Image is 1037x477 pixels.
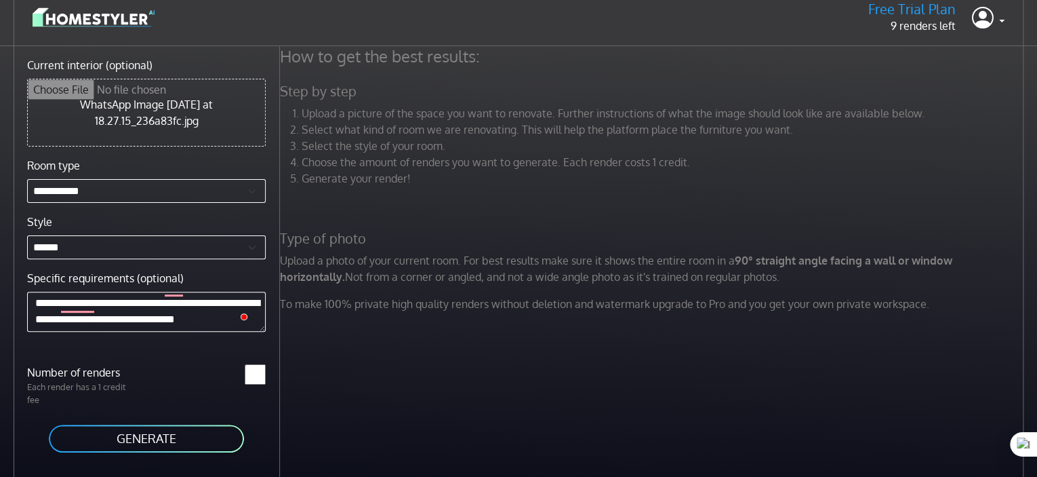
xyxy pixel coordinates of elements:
[302,105,1027,121] li: Upload a picture of the space you want to renovate. Further instructions of what the image should...
[272,296,1035,312] p: To make 100% private high quality renders without deletion and watermark upgrade to Pro and you g...
[272,252,1035,285] p: Upload a photo of your current room. For best results make sure it shows the entire room in a Not...
[27,292,266,332] textarea: To enrich screen reader interactions, please activate Accessibility in Grammarly extension settings
[868,1,956,18] h5: Free Trial Plan
[27,270,184,286] label: Specific requirements (optional)
[302,138,1027,154] li: Select the style of your room.
[19,364,146,381] label: Number of renders
[27,57,152,73] label: Current interior (optional)
[302,154,1027,170] li: Choose the amount of renders you want to generate. Each render costs 1 credit.
[27,157,80,174] label: Room type
[302,121,1027,138] li: Select what kind of room we are renovating. This will help the platform place the furniture you w...
[302,170,1027,187] li: Generate your render!
[19,381,146,406] p: Each render has a 1 credit fee
[33,5,155,29] img: logo-3de290ba35641baa71223ecac5eacb59cb85b4c7fdf211dc9aaecaaee71ea2f8.svg
[272,46,1035,66] h4: How to get the best results:
[868,18,956,34] p: 9 renders left
[27,214,52,230] label: Style
[47,423,245,454] button: GENERATE
[272,83,1035,100] h5: Step by step
[272,230,1035,247] h5: Type of photo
